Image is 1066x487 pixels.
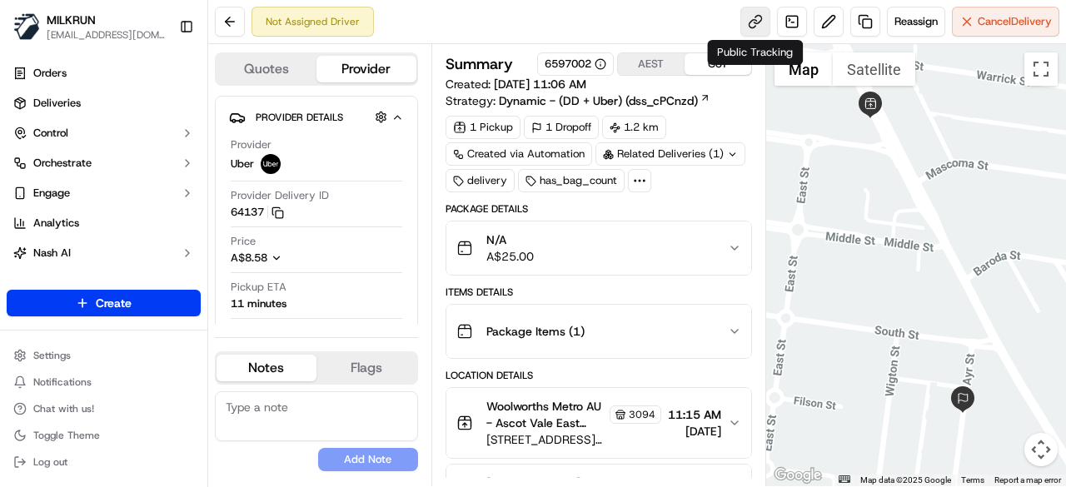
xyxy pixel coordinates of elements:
[707,40,803,65] div: Public Tracking
[7,397,201,420] button: Chat with us!
[47,28,166,42] button: [EMAIL_ADDRESS][DOMAIN_NAME]
[499,92,698,109] span: Dynamic - (DD + Uber) (dss_cPCnzd)
[231,157,254,171] span: Uber
[629,408,655,421] span: 3094
[33,96,81,111] span: Deliveries
[839,475,850,483] button: Keyboard shortcuts
[7,240,201,266] button: Nash AI
[33,66,67,81] span: Orders
[894,14,938,29] span: Reassign
[47,12,96,28] button: MILKRUN
[33,276,113,291] span: Product Catalog
[446,388,751,458] button: Woolworths Metro AU - Ascot Vale East Metro Store Manager3094[STREET_ADDRESS][PERSON_NAME]11:15 A...
[7,290,201,316] button: Create
[518,169,625,192] div: has_bag_count
[33,375,92,389] span: Notifications
[231,137,271,152] span: Provider
[446,92,710,109] div: Strategy:
[316,355,416,381] button: Flags
[33,156,92,171] span: Orchestrate
[486,231,534,248] span: N/A
[446,57,513,72] h3: Summary
[685,53,751,75] button: CST
[602,116,666,139] div: 1.2 km
[7,210,201,236] a: Analytics
[231,205,284,220] button: 64137
[217,355,316,381] button: Notes
[256,111,343,124] span: Provider Details
[7,60,201,87] a: Orders
[961,475,984,485] a: Terms (opens in new tab)
[7,424,201,447] button: Toggle Theme
[33,402,94,415] span: Chat with us!
[486,398,606,431] span: Woolworths Metro AU - Ascot Vale East Metro Store Manager
[231,251,267,265] span: A$8.58
[217,56,316,82] button: Quotes
[770,465,825,486] img: Google
[494,77,586,92] span: [DATE] 11:06 AM
[229,103,404,131] button: Provider Details
[446,202,752,216] div: Package Details
[33,455,67,469] span: Log out
[7,7,172,47] button: MILKRUNMILKRUN[EMAIL_ADDRESS][DOMAIN_NAME]
[446,76,586,92] span: Created:
[33,349,71,362] span: Settings
[33,186,70,201] span: Engage
[96,295,132,311] span: Create
[7,370,201,394] button: Notifications
[994,475,1061,485] a: Report a map error
[446,116,521,139] div: 1 Pickup
[446,169,515,192] div: delivery
[13,13,40,40] img: MILKRUN
[668,406,721,423] span: 11:15 AM
[446,305,751,358] button: Package Items (1)
[231,188,329,203] span: Provider Delivery ID
[446,369,752,382] div: Location Details
[231,280,286,295] span: Pickup ETA
[524,116,599,139] div: 1 Dropoff
[595,142,745,166] div: Related Deliveries (1)
[316,56,416,82] button: Provider
[770,465,825,486] a: Open this area in Google Maps (opens a new window)
[7,270,201,296] a: Product Catalog
[545,57,606,72] button: 6597002
[7,150,201,176] button: Orchestrate
[860,475,951,485] span: Map data ©2025 Google
[446,142,592,166] a: Created via Automation
[978,14,1052,29] span: Cancel Delivery
[952,7,1059,37] button: CancelDelivery
[33,126,68,141] span: Control
[1024,52,1058,86] button: Toggle fullscreen view
[231,251,377,266] button: A$8.58
[33,216,79,231] span: Analytics
[33,246,71,261] span: Nash AI
[1024,433,1058,466] button: Map camera controls
[486,431,661,448] span: [STREET_ADDRESS][PERSON_NAME]
[775,52,833,86] button: Show street map
[486,248,534,265] span: A$25.00
[231,296,286,311] div: 11 minutes
[446,221,751,275] button: N/AA$25.00
[833,52,915,86] button: Show satellite imagery
[446,286,752,299] div: Items Details
[887,7,945,37] button: Reassign
[33,429,100,442] span: Toggle Theme
[668,423,721,440] span: [DATE]
[7,120,201,147] button: Control
[486,323,585,340] span: Package Items ( 1 )
[261,154,281,174] img: uber-new-logo.jpeg
[7,90,201,117] a: Deliveries
[618,53,685,75] button: AEST
[7,450,201,474] button: Log out
[231,234,256,249] span: Price
[499,92,710,109] a: Dynamic - (DD + Uber) (dss_cPCnzd)
[7,344,201,367] button: Settings
[7,180,201,206] button: Engage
